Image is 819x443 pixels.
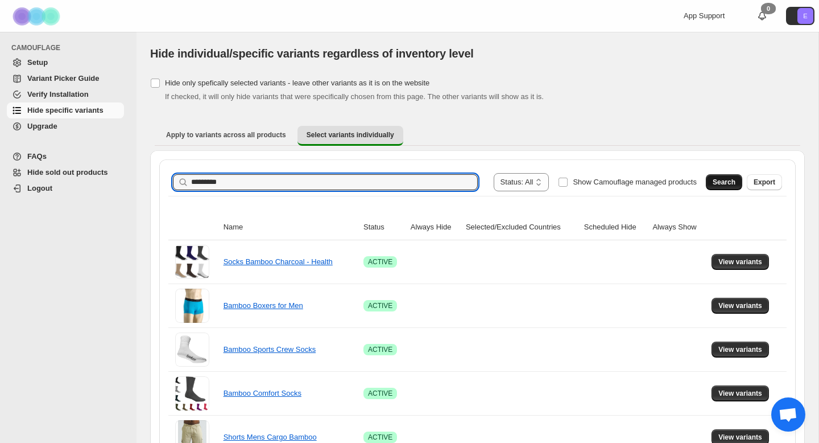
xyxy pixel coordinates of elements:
text: E [803,13,807,19]
a: Bamboo Boxers for Men [224,301,303,310]
span: Logout [27,184,52,192]
span: View variants [718,345,762,354]
button: Avatar with initials E [786,7,814,25]
a: 0 [756,10,768,22]
span: CAMOUFLAGE [11,43,129,52]
a: Hide sold out products [7,165,124,181]
button: Apply to variants across all products [157,126,295,144]
img: Bamboo Comfort Socks [175,376,209,411]
th: Selected/Excluded Countries [462,215,581,240]
a: Logout [7,181,124,196]
a: Hide specific variants [7,102,124,118]
button: Export [747,174,782,190]
div: 0 [761,3,776,14]
span: ACTIVE [368,345,392,354]
a: Open chat [771,397,805,432]
th: Scheduled Hide [581,215,650,240]
button: View variants [712,254,769,270]
span: Show Camouflage managed products [573,178,697,186]
button: View variants [712,342,769,358]
th: Name [220,215,360,240]
span: Hide specific variants [27,106,104,114]
a: Shorts Mens Cargo Bamboo [224,433,317,441]
span: Avatar with initials E [797,8,813,24]
span: ACTIVE [368,257,392,266]
a: Setup [7,55,124,71]
th: Status [360,215,407,240]
a: Verify Installation [7,87,124,102]
span: Hide only spefically selected variants - leave other variants as it is on the website [165,79,429,87]
span: App Support [684,11,725,20]
span: If checked, it will only hide variants that were specifically chosen from this page. The other va... [165,92,544,101]
span: View variants [718,301,762,310]
a: Socks Bamboo Charcoal - Health [224,257,333,266]
span: ACTIVE [368,433,392,442]
span: Search [713,178,735,187]
span: View variants [718,389,762,398]
a: Upgrade [7,118,124,134]
span: Export [754,178,775,187]
button: Select variants individually [297,126,403,146]
a: Bamboo Sports Crew Socks [224,345,316,354]
span: Hide individual/specific variants regardless of inventory level [150,47,474,60]
img: Camouflage [9,1,66,32]
span: Apply to variants across all products [166,130,286,140]
th: Always Hide [407,215,462,240]
button: Search [706,174,742,190]
span: ACTIVE [368,389,392,398]
span: Setup [27,58,48,67]
a: Bamboo Comfort Socks [224,389,301,397]
span: FAQs [27,152,47,161]
button: View variants [712,298,769,314]
span: ACTIVE [368,301,392,310]
img: Socks Bamboo Charcoal - Health [175,246,209,277]
button: View variants [712,385,769,401]
img: Bamboo Sports Crew Socks [175,333,209,367]
a: FAQs [7,149,124,165]
span: View variants [718,257,762,266]
span: Verify Installation [27,90,89,99]
th: Always Show [649,215,708,240]
span: Select variants individually [307,130,394,140]
span: View variants [718,433,762,442]
a: Variant Picker Guide [7,71,124,87]
span: Hide sold out products [27,168,108,177]
span: Variant Picker Guide [27,74,99,83]
span: Upgrade [27,122,57,130]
